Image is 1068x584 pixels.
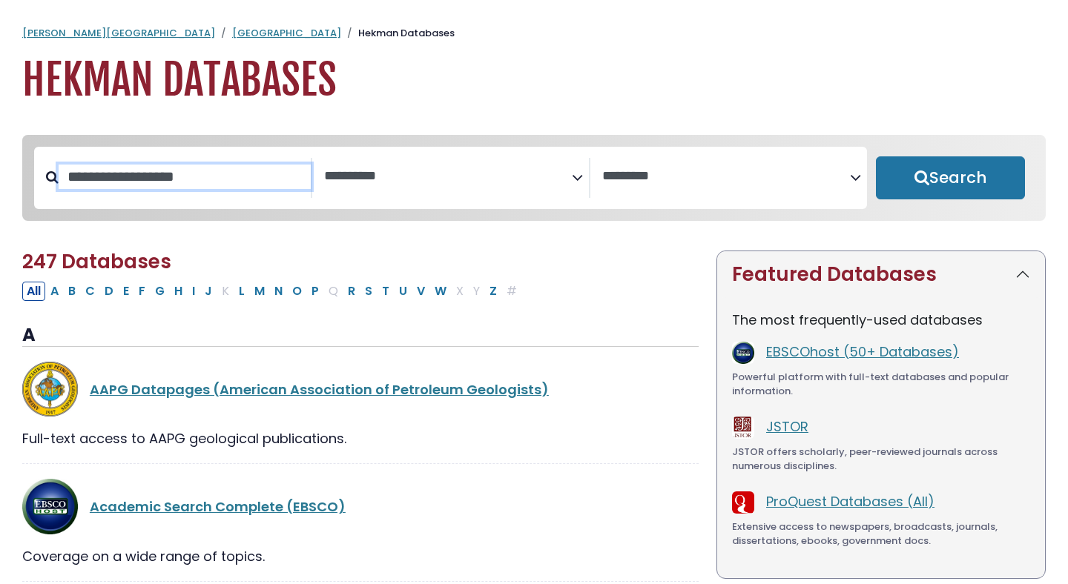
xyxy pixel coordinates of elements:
button: Filter Results Z [485,282,501,301]
button: All [22,282,45,301]
textarea: Search [324,169,572,185]
button: Filter Results N [270,282,287,301]
button: Filter Results S [360,282,377,301]
button: Filter Results C [81,282,99,301]
div: Powerful platform with full-text databases and popular information. [732,370,1030,399]
button: Filter Results B [64,282,80,301]
span: 247 Databases [22,248,171,275]
a: EBSCOhost (50+ Databases) [766,342,959,361]
a: ProQuest Databases (All) [766,492,934,511]
h1: Hekman Databases [22,56,1046,105]
button: Filter Results T [378,282,394,301]
button: Filter Results L [234,282,249,301]
nav: Search filters [22,135,1046,221]
p: The most frequently-used databases [732,310,1030,330]
div: Coverage on a wide range of topics. [22,546,699,566]
div: JSTOR offers scholarly, peer-reviewed journals across numerous disciplines. [732,445,1030,474]
li: Hekman Databases [341,26,455,41]
button: Filter Results E [119,282,133,301]
button: Filter Results U [395,282,412,301]
a: AAPG Datapages (American Association of Petroleum Geologists) [90,380,549,399]
button: Filter Results O [288,282,306,301]
a: [PERSON_NAME][GEOGRAPHIC_DATA] [22,26,215,40]
button: Filter Results D [100,282,118,301]
a: JSTOR [766,417,808,436]
button: Filter Results H [170,282,187,301]
button: Filter Results W [430,282,451,301]
div: Extensive access to newspapers, broadcasts, journals, dissertations, ebooks, government docs. [732,520,1030,548]
nav: breadcrumb [22,26,1046,41]
button: Filter Results M [250,282,269,301]
div: Alpha-list to filter by first letter of database name [22,281,523,299]
a: Academic Search Complete (EBSCO) [90,497,346,516]
button: Filter Results I [188,282,200,301]
div: Full-text access to AAPG geological publications. [22,428,699,448]
button: Filter Results V [412,282,429,301]
a: [GEOGRAPHIC_DATA] [232,26,341,40]
button: Filter Results G [151,282,169,301]
button: Filter Results A [46,282,63,301]
input: Search database by title or keyword [59,165,311,189]
button: Featured Databases [717,251,1045,298]
textarea: Search [602,169,850,185]
button: Filter Results J [200,282,217,301]
button: Filter Results F [134,282,150,301]
button: Filter Results P [307,282,323,301]
button: Filter Results R [343,282,360,301]
button: Submit for Search Results [876,156,1025,199]
h3: A [22,325,699,347]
